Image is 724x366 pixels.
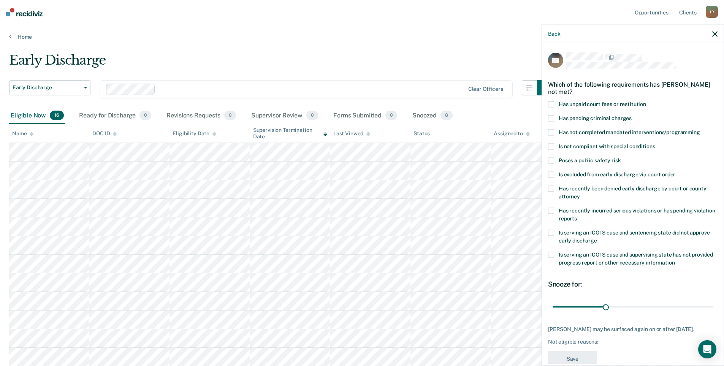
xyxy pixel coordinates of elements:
span: Has recently been denied early discharge by court or county attorney [559,185,707,200]
span: 0 [306,111,318,120]
div: Open Intercom Messenger [698,340,716,358]
div: Supervisor Review [250,108,320,124]
span: Is serving an ICOTS case and supervising state has not provided progress report or other necessar... [559,252,713,266]
span: 0 [224,111,236,120]
div: Ready for Discharge [78,108,153,124]
span: Has pending criminal charges [559,115,632,121]
span: 16 [50,111,64,120]
span: 0 [139,111,151,120]
div: Snoozed [411,108,454,124]
div: Revisions Requests [165,108,237,124]
div: Status [413,130,430,137]
div: Assigned to [494,130,529,137]
span: Has unpaid court fees or restitution [559,101,646,107]
span: 0 [385,111,397,120]
span: 8 [440,111,453,120]
span: Has recently incurred serious violations or has pending violation reports [559,208,715,222]
a: Home [9,33,715,40]
div: Eligibility Date [173,130,216,137]
div: Clear officers [468,86,503,92]
div: Early Discharge [9,52,552,74]
div: [PERSON_NAME] may be surfaced again on or after [DATE]. [548,326,718,332]
div: Eligible Now [9,108,65,124]
div: Last Viewed [333,130,370,137]
div: DOC ID [92,130,117,137]
span: Poses a public safety risk [559,157,621,163]
div: J R [706,6,718,18]
div: Which of the following requirements has [PERSON_NAME] not met? [548,74,718,101]
div: Snooze for: [548,280,718,288]
div: Not eligible reasons: [548,339,718,345]
div: Forms Submitted [332,108,399,124]
span: Is excluded from early discharge via court order [559,171,675,177]
button: Back [548,30,560,37]
div: Supervision Termination Date [253,127,327,140]
span: Is serving an ICOTS case and sentencing state did not approve early discharge [559,230,710,244]
img: Recidiviz [6,8,43,16]
div: Name [12,130,33,137]
span: Is not compliant with special conditions [559,143,655,149]
span: Early Discharge [13,84,81,91]
span: Has not completed mandated interventions/programming [559,129,700,135]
